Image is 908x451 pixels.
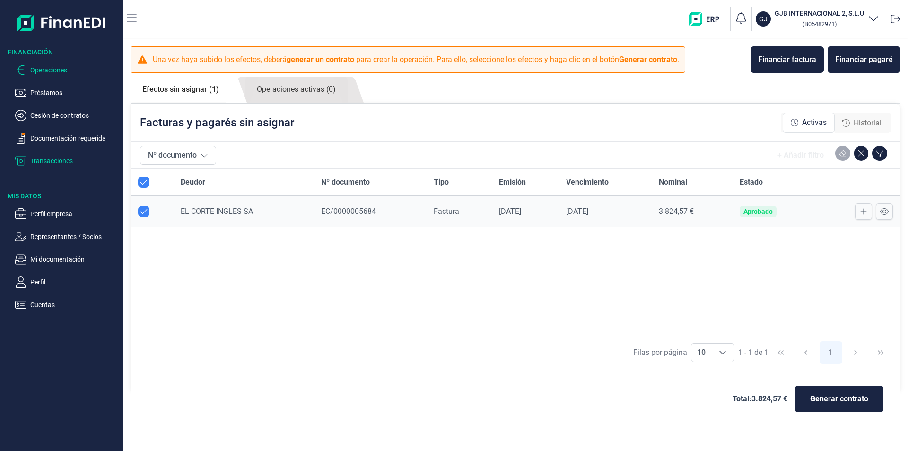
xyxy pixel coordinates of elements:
p: Transacciones [30,155,119,167]
div: [DATE] [499,207,551,216]
span: Estado [740,177,763,188]
button: Last Page [869,341,892,364]
button: Financiar factura [751,46,824,73]
div: Activas [783,113,835,133]
div: [DATE] [566,207,644,216]
button: Préstamos [15,87,119,98]
h3: GJB INTERNACIONAL 2, S.L.U [775,9,864,18]
img: erp [689,12,726,26]
p: Una vez haya subido los efectos, deberá para crear la operación. Para ello, seleccione los efecto... [153,54,679,65]
p: Perfil empresa [30,208,119,220]
button: Nº documento [140,146,216,165]
span: Nominal [659,177,687,188]
button: Financiar pagaré [828,46,900,73]
button: Cesión de contratos [15,110,119,121]
p: Cesión de contratos [30,110,119,121]
span: Emisión [499,177,526,188]
span: EL CORTE INGLES SA [181,207,253,216]
button: First Page [769,341,792,364]
button: Generar contrato [795,386,883,412]
div: All items selected [138,177,149,188]
p: Facturas y pagarés sin asignar [140,115,294,130]
button: Transacciones [15,155,119,167]
button: Perfil [15,276,119,288]
a: Efectos sin asignar (1) [131,77,231,102]
span: Tipo [434,177,449,188]
p: Préstamos [30,87,119,98]
span: Total: 3.824,57 € [733,393,787,405]
p: Documentación requerida [30,133,119,144]
button: Mi documentación [15,254,119,265]
span: Factura [434,207,459,216]
img: Logo de aplicación [17,8,106,38]
button: Representantes / Socios [15,231,119,242]
a: Operaciones activas (0) [245,77,348,103]
small: Copiar cif [803,20,837,27]
span: EC/0000005684 [321,207,376,216]
b: Generar contrato [619,55,677,64]
button: Cuentas [15,299,119,310]
div: Filas por página [633,347,687,358]
p: Cuentas [30,299,119,310]
button: Page 1 [820,341,842,364]
button: GJGJB INTERNACIONAL 2, S.L.U (B05482971) [756,9,879,29]
p: GJ [759,14,768,24]
span: Activas [802,117,827,128]
p: Operaciones [30,64,119,76]
span: Vencimiento [566,177,609,188]
div: Aprobado [743,208,773,215]
div: Financiar factura [758,54,816,65]
span: Generar contrato [810,393,868,405]
button: Previous Page [794,341,817,364]
button: Next Page [844,341,867,364]
div: Row Unselected null [138,206,149,217]
span: 1 - 1 de 1 [738,349,768,356]
span: Historial [854,117,882,129]
button: Operaciones [15,64,119,76]
button: Perfil empresa [15,208,119,220]
div: Historial [835,114,889,133]
p: Representantes / Socios [30,231,119,242]
p: Mi documentación [30,254,119,265]
p: Perfil [30,276,119,288]
span: Deudor [181,177,205,188]
button: Documentación requerida [15,133,119,144]
span: Nº documento [321,177,370,188]
b: generar un contrato [287,55,354,64]
span: 10 [691,344,711,362]
div: Choose [711,344,734,362]
div: Financiar pagaré [835,54,893,65]
div: 3.824,57 € [659,207,724,216]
